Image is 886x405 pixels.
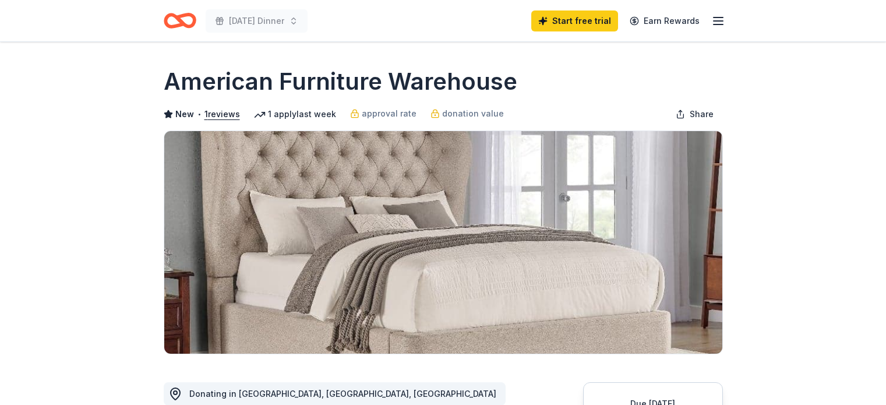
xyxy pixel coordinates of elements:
[206,9,308,33] button: [DATE] Dinner
[362,107,416,121] span: approval rate
[197,110,201,119] span: •
[254,107,336,121] div: 1 apply last week
[229,14,284,28] span: [DATE] Dinner
[350,107,416,121] a: approval rate
[204,107,240,121] button: 1reviews
[531,10,618,31] a: Start free trial
[175,107,194,121] span: New
[623,10,707,31] a: Earn Rewards
[164,7,196,34] a: Home
[666,103,723,126] button: Share
[189,389,496,399] span: Donating in [GEOGRAPHIC_DATA], [GEOGRAPHIC_DATA], [GEOGRAPHIC_DATA]
[164,65,517,98] h1: American Furniture Warehouse
[690,107,714,121] span: Share
[442,107,504,121] span: donation value
[164,131,722,354] img: Image for American Furniture Warehouse
[430,107,504,121] a: donation value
